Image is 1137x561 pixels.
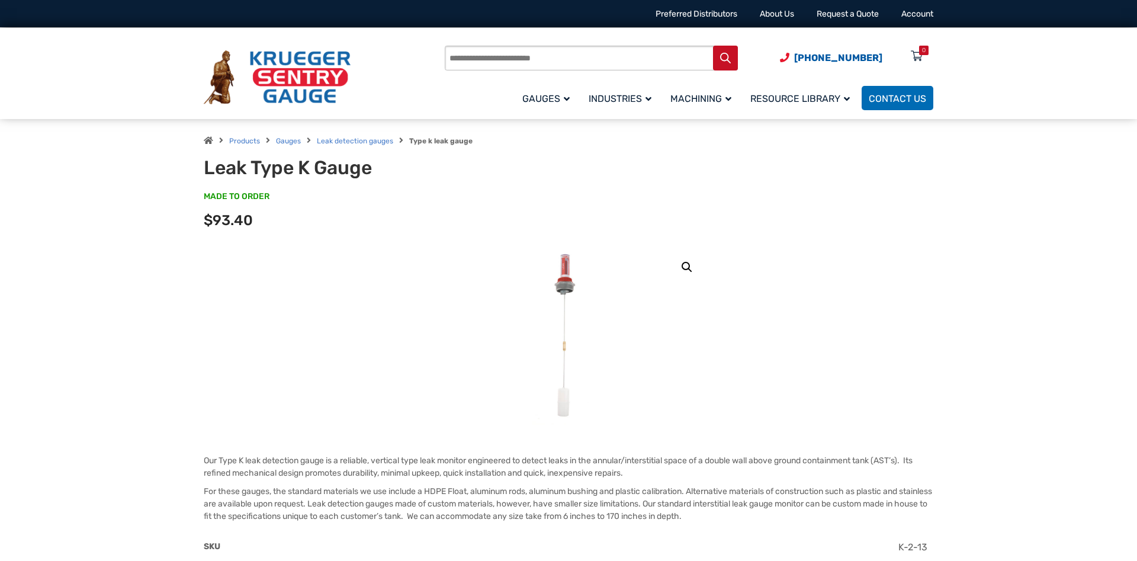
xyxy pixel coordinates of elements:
strong: Type k leak gauge [409,137,473,145]
a: Request a Quote [817,9,879,19]
p: For these gauges, the standard materials we use include a HDPE Float, aluminum rods, aluminum bus... [204,485,933,522]
a: Resource Library [743,84,862,112]
img: Leak Detection Gauge [532,247,605,425]
span: Industries [589,93,651,104]
a: Contact Us [862,86,933,110]
span: Contact Us [869,93,926,104]
span: K-2-13 [898,541,927,553]
a: Gauges [276,137,301,145]
span: Machining [670,93,731,104]
span: [PHONE_NUMBER] [794,52,882,63]
a: Preferred Distributors [656,9,737,19]
a: Products [229,137,260,145]
span: Resource Library [750,93,850,104]
a: About Us [760,9,794,19]
a: Leak detection gauges [317,137,393,145]
div: 0 [922,46,926,55]
a: Machining [663,84,743,112]
span: SKU [204,541,220,552]
a: View full-screen image gallery [676,257,698,278]
a: Phone Number (920) 434-8860 [780,50,882,65]
a: Gauges [515,84,582,112]
span: $93.40 [204,212,253,229]
span: Gauges [522,93,570,104]
img: Krueger Sentry Gauge [204,50,351,105]
h1: Leak Type K Gauge [204,156,496,179]
span: MADE TO ORDER [204,191,269,203]
a: Account [901,9,933,19]
a: Industries [582,84,663,112]
p: Our Type K leak detection gauge is a reliable, vertical type leak monitor engineered to detect le... [204,454,933,479]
